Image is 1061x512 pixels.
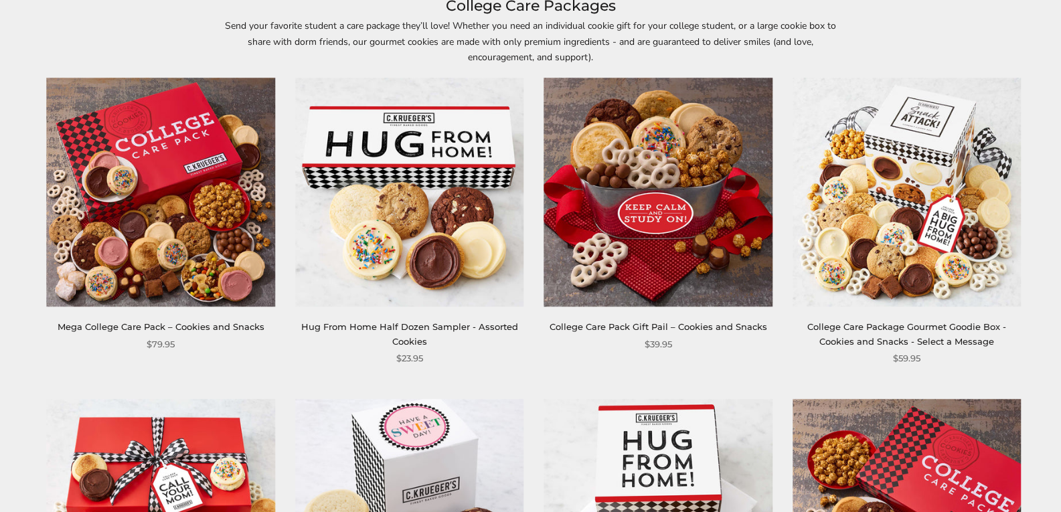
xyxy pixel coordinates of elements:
span: $39.95 [645,337,672,351]
span: $79.95 [147,337,175,351]
p: Send your favorite student a care package they’ll love! Whether you need an individual cookie gif... [223,18,839,64]
img: Mega College Care Pack – Cookies and Snacks [47,78,275,307]
a: College Care Package Gourmet Goodie Box - Cookies and Snacks - Select a Message [807,321,1006,346]
img: College Care Pack Gift Pail – Cookies and Snacks [544,78,772,307]
a: College Care Pack Gift Pail – Cookies and Snacks [550,321,767,332]
span: $59.95 [893,351,920,365]
a: Hug From Home Half Dozen Sampler - Assorted Cookies [301,321,518,346]
span: $23.95 [396,351,423,365]
img: Hug From Home Half Dozen Sampler - Assorted Cookies [295,78,523,307]
a: Mega College Care Pack – Cookies and Snacks [58,321,264,332]
img: College Care Package Gourmet Goodie Box - Cookies and Snacks - Select a Message [793,78,1021,307]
